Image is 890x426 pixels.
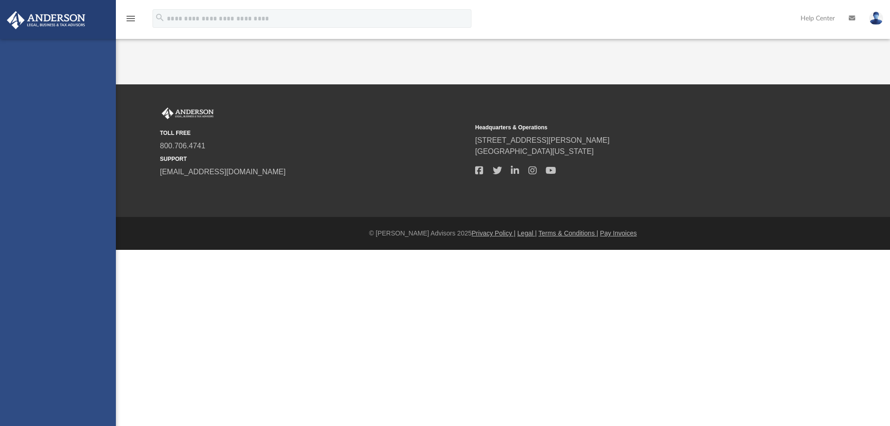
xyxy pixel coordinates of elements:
a: Privacy Policy | [472,229,516,237]
a: Pay Invoices [600,229,636,237]
div: © [PERSON_NAME] Advisors 2025 [116,229,890,238]
a: menu [125,18,136,24]
img: Anderson Advisors Platinum Portal [4,11,88,29]
a: [STREET_ADDRESS][PERSON_NAME] [475,136,610,144]
i: menu [125,13,136,24]
a: [EMAIL_ADDRESS][DOMAIN_NAME] [160,168,286,176]
a: Terms & Conditions | [539,229,598,237]
small: SUPPORT [160,155,469,163]
i: search [155,13,165,23]
a: [GEOGRAPHIC_DATA][US_STATE] [475,147,594,155]
img: User Pic [869,12,883,25]
small: TOLL FREE [160,129,469,137]
small: Headquarters & Operations [475,123,784,132]
img: Anderson Advisors Platinum Portal [160,108,216,120]
a: 800.706.4741 [160,142,205,150]
a: Legal | [517,229,537,237]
